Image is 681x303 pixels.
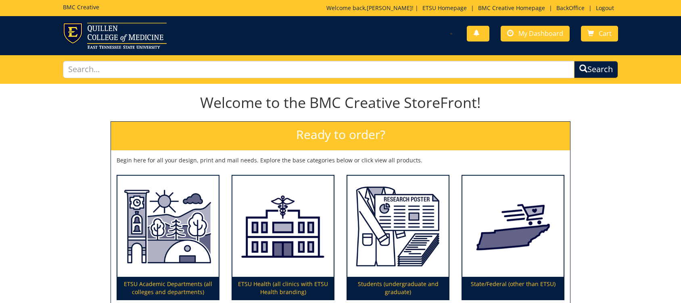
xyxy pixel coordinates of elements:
img: Students (undergraduate and graduate) [347,176,449,277]
img: State/Federal (other than ETSU) [462,176,564,277]
p: Welcome back, ! | | | | [326,4,618,12]
input: Search... [63,61,575,78]
a: Students (undergraduate and graduate) [347,176,449,300]
a: Logout [592,4,618,12]
a: ETSU Health (all clinics with ETSU Health branding) [232,176,334,300]
img: ETSU logo [63,23,167,49]
a: BMC Creative Homepage [474,4,549,12]
img: ETSU Academic Departments (all colleges and departments) [117,176,219,277]
a: ETSU Academic Departments (all colleges and departments) [117,176,219,300]
h1: Welcome to the BMC Creative StoreFront! [111,95,570,111]
a: My Dashboard [501,26,570,42]
span: Cart [599,29,612,38]
h2: Ready to order? [111,122,570,150]
a: [PERSON_NAME] [367,4,412,12]
a: ETSU Homepage [418,4,471,12]
img: ETSU Health (all clinics with ETSU Health branding) [232,176,334,277]
a: Cart [581,26,618,42]
button: Search [574,61,618,78]
p: State/Federal (other than ETSU) [462,277,564,299]
span: My Dashboard [518,29,563,38]
a: State/Federal (other than ETSU) [462,176,564,300]
p: Students (undergraduate and graduate) [347,277,449,299]
p: ETSU Health (all clinics with ETSU Health branding) [232,277,334,299]
p: Begin here for all your design, print and mail needs. Explore the base categories below or click ... [117,156,564,164]
h5: BMC Creative [63,4,99,10]
p: ETSU Academic Departments (all colleges and departments) [117,277,219,299]
a: BackOffice [552,4,589,12]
